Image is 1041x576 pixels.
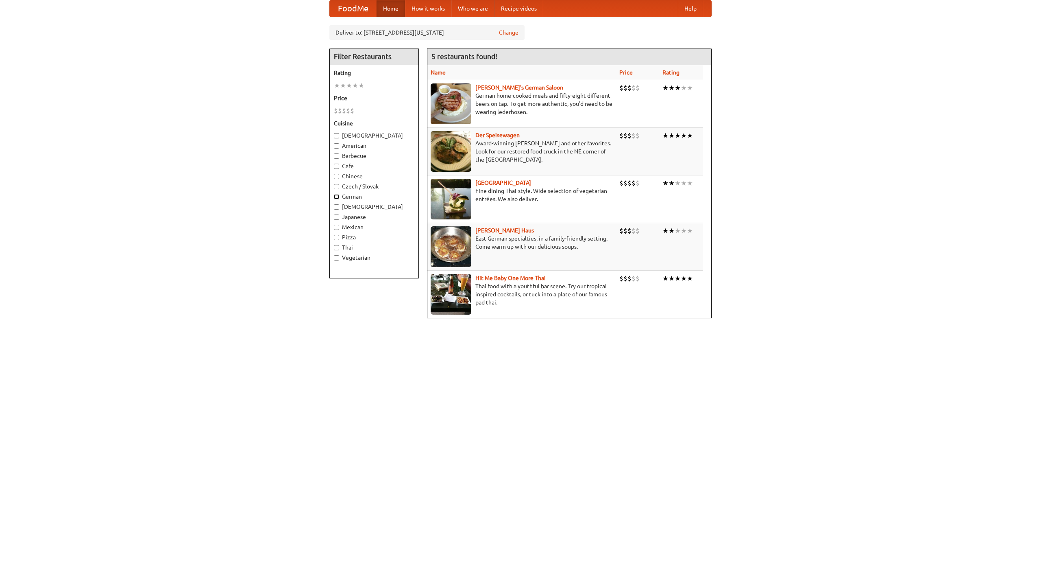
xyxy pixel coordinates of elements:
p: Thai food with a youthful bar scene. Try our tropical inspired cocktails, or tuck into a plate of... [431,282,613,307]
h5: Price [334,94,414,102]
li: $ [636,274,640,283]
li: $ [636,226,640,235]
li: ★ [681,131,687,140]
p: Fine dining Thai-style. Wide selection of vegetarian entrées. We also deliver. [431,187,613,203]
li: ★ [346,81,352,90]
p: Award-winning [PERSON_NAME] and other favorites. Look for our restored food truck in the NE corne... [431,139,613,164]
li: ★ [352,81,358,90]
h5: Rating [334,69,414,77]
label: Cafe [334,162,414,170]
label: Japanese [334,213,414,221]
li: ★ [675,131,681,140]
li: ★ [669,83,675,92]
li: $ [619,274,623,283]
li: $ [623,179,627,188]
label: Barbecue [334,152,414,160]
li: ★ [340,81,346,90]
img: kohlhaus.jpg [431,226,471,267]
li: $ [619,131,623,140]
li: $ [632,226,636,235]
li: $ [342,106,346,115]
li: $ [627,179,632,188]
li: ★ [669,179,675,188]
li: $ [632,274,636,283]
li: ★ [681,274,687,283]
input: German [334,194,339,199]
a: Der Speisewagen [475,132,520,138]
a: FoodMe [330,0,377,17]
input: [DEMOGRAPHIC_DATA] [334,133,339,138]
input: Japanese [334,215,339,220]
li: $ [619,226,623,235]
li: $ [346,106,350,115]
b: Hit Me Baby One More Thai [475,275,546,281]
li: $ [636,179,640,188]
h4: Filter Restaurants [330,48,418,65]
li: ★ [675,274,681,283]
label: Mexican [334,223,414,231]
label: Chinese [334,172,414,180]
p: German home-cooked meals and fifty-eight different beers on tap. To get more authentic, you'd nee... [431,92,613,116]
input: Vegetarian [334,255,339,261]
li: $ [623,131,627,140]
input: Thai [334,245,339,250]
li: $ [632,131,636,140]
li: ★ [681,83,687,92]
li: $ [619,83,623,92]
ng-pluralize: 5 restaurants found! [431,53,497,60]
li: ★ [675,83,681,92]
li: ★ [669,226,675,235]
li: $ [623,83,627,92]
li: ★ [662,226,669,235]
li: ★ [675,226,681,235]
li: $ [632,179,636,188]
li: $ [350,106,354,115]
li: ★ [675,179,681,188]
li: ★ [669,131,675,140]
b: [GEOGRAPHIC_DATA] [475,180,531,186]
label: Thai [334,243,414,252]
a: Help [678,0,703,17]
li: ★ [358,81,364,90]
div: Deliver to: [STREET_ADDRESS][US_STATE] [329,25,525,40]
a: Price [619,69,633,76]
li: $ [338,106,342,115]
li: $ [619,179,623,188]
p: East German specialties, in a family-friendly setting. Come warm up with our delicious soups. [431,234,613,251]
a: Change [499,28,518,37]
li: ★ [687,226,693,235]
img: satay.jpg [431,179,471,219]
img: babythai.jpg [431,274,471,315]
li: ★ [681,226,687,235]
input: Pizza [334,235,339,240]
a: How it works [405,0,451,17]
a: [PERSON_NAME]'s German Saloon [475,84,563,91]
li: $ [334,106,338,115]
a: Home [377,0,405,17]
a: Name [431,69,446,76]
label: Vegetarian [334,254,414,262]
li: $ [623,274,627,283]
label: German [334,193,414,201]
input: Cafe [334,164,339,169]
li: ★ [687,179,693,188]
label: [DEMOGRAPHIC_DATA] [334,131,414,140]
li: ★ [662,131,669,140]
a: Rating [662,69,679,76]
li: ★ [681,179,687,188]
a: Who we are [451,0,494,17]
li: $ [623,226,627,235]
li: ★ [662,83,669,92]
input: Mexican [334,225,339,230]
img: esthers.jpg [431,83,471,124]
li: $ [636,83,640,92]
li: $ [627,274,632,283]
li: ★ [687,131,693,140]
a: [PERSON_NAME] Haus [475,227,534,234]
input: American [334,143,339,149]
li: ★ [662,274,669,283]
label: [DEMOGRAPHIC_DATA] [334,203,414,211]
input: Barbecue [334,153,339,159]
